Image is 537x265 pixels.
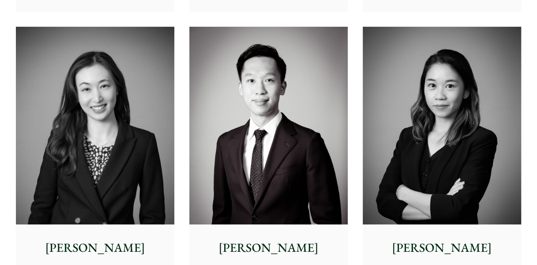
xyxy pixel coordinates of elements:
[23,239,167,257] p: [PERSON_NAME]
[370,239,514,257] p: [PERSON_NAME]
[196,239,341,257] p: [PERSON_NAME]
